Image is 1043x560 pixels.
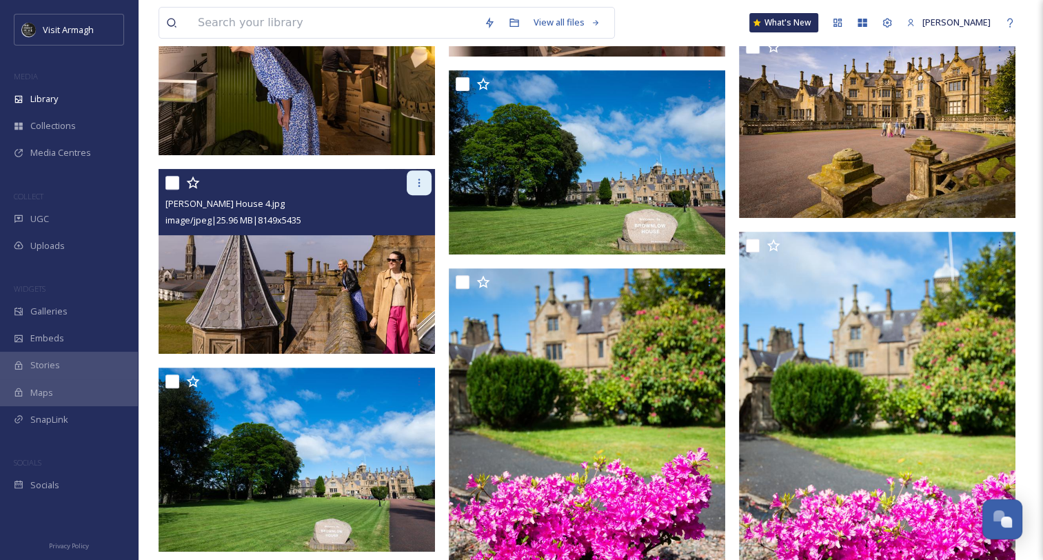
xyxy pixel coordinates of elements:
span: Privacy Policy [49,541,89,550]
span: Media Centres [30,146,91,159]
span: MEDIA [14,71,38,81]
span: Uploads [30,239,65,252]
span: SOCIALS [14,457,41,468]
span: Library [30,92,58,106]
span: Collections [30,119,76,132]
span: Stories [30,359,60,372]
span: Galleries [30,305,68,318]
span: COLLECT [14,191,43,201]
img: Tony Pleavin Brownlow House April 2021 24.jpg [449,70,725,255]
span: Visit Armagh [43,23,94,36]
a: [PERSON_NAME] [900,9,998,36]
span: WIDGETS [14,283,45,294]
button: Open Chat [982,499,1022,539]
a: Privacy Policy [49,537,89,553]
input: Search your library [191,8,477,38]
span: SnapLink [30,413,68,426]
span: image/jpeg | 25.96 MB | 8149 x 5435 [165,214,301,226]
img: Brownlow House 4.jpg [159,169,435,354]
span: [PERSON_NAME] House 4.jpg [165,197,285,210]
img: THE-FIRST-PLACE-VISIT-ARMAGH.COM-BLACK.jpg [22,23,36,37]
span: Socials [30,479,59,492]
span: [PERSON_NAME] [922,16,991,28]
span: Embeds [30,332,64,345]
img: Tony Pleavin April 2021 25Brownlow House.jpg [159,368,435,552]
a: View all files [527,9,607,36]
a: What's New [749,13,818,32]
span: Maps [30,386,53,399]
img: Brownlow House [739,33,1015,218]
span: UGC [30,212,49,226]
